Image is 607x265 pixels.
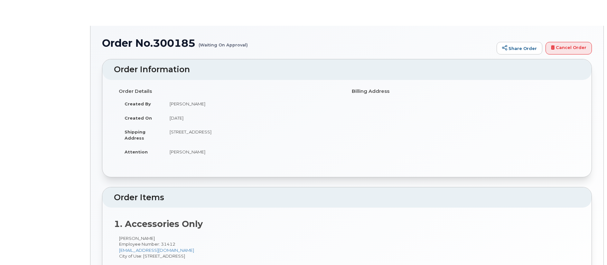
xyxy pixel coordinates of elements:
[119,248,194,253] a: [EMAIL_ADDRESS][DOMAIN_NAME]
[164,111,342,125] td: [DATE]
[114,219,203,229] strong: 1. Accessories Only
[164,145,342,159] td: [PERSON_NAME]
[164,125,342,145] td: [STREET_ADDRESS]
[114,193,580,202] h2: Order Items
[102,37,493,49] h1: Order No.300185
[114,65,580,74] h2: Order Information
[119,241,175,247] span: Employee Number: 31412
[119,89,342,94] h4: Order Details
[125,115,152,121] strong: Created On
[199,37,248,47] small: (Waiting On Approval)
[125,149,148,154] strong: Attention
[497,42,542,55] a: Share Order
[125,101,151,106] strong: Created By
[125,129,145,141] strong: Shipping Address
[352,89,575,94] h4: Billing Address
[546,42,592,55] a: Cancel Order
[164,97,342,111] td: [PERSON_NAME]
